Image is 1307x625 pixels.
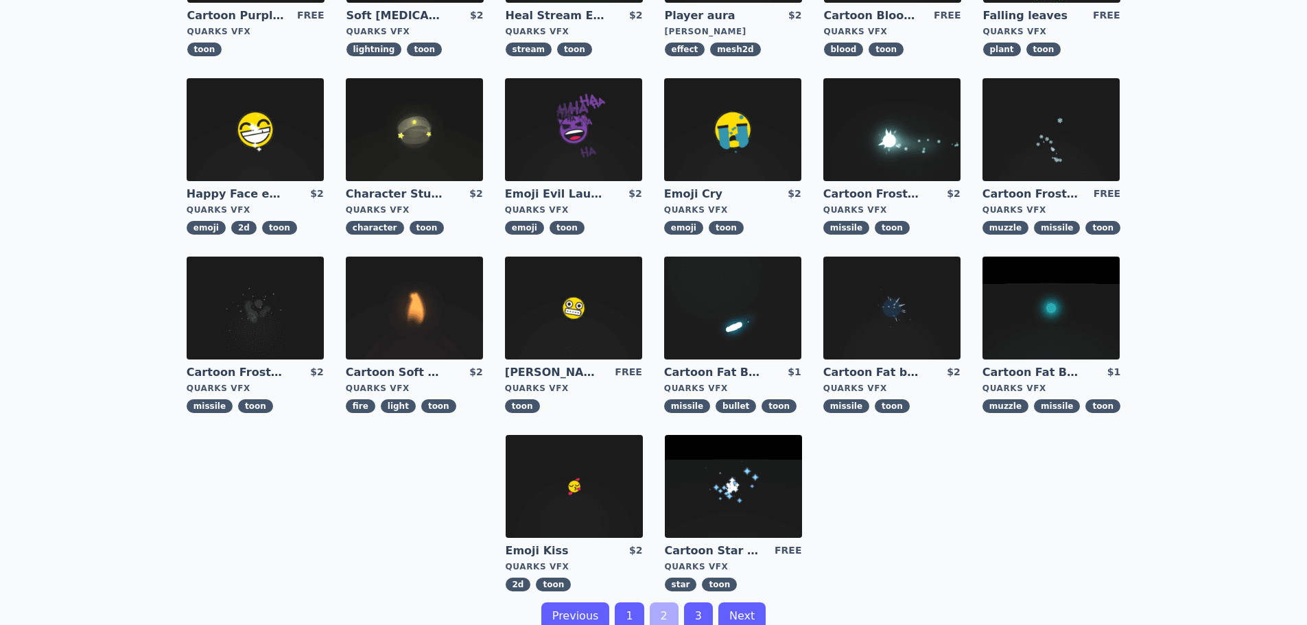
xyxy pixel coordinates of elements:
[665,43,705,56] span: effect
[823,257,961,359] img: imgAlt
[238,399,273,413] span: toon
[346,399,375,413] span: fire
[983,26,1120,37] div: Quarks VFX
[187,365,285,380] a: Cartoon Frost Missile Explosion
[664,383,801,394] div: Quarks VFX
[506,43,552,56] span: stream
[875,221,910,235] span: toon
[536,578,571,591] span: toon
[421,399,456,413] span: toon
[469,187,482,202] div: $2
[505,365,604,380] a: [PERSON_NAME]
[665,578,697,591] span: star
[187,43,222,56] span: toon
[506,543,604,558] a: Emoji Kiss
[628,187,641,202] div: $2
[1085,399,1120,413] span: toon
[1034,221,1080,235] span: missile
[262,221,297,235] span: toon
[716,399,756,413] span: bullet
[710,43,760,56] span: mesh2d
[615,365,641,380] div: FREE
[709,221,744,235] span: toon
[665,561,802,572] div: Quarks VFX
[187,26,325,37] div: Quarks VFX
[665,8,764,23] a: Player aura
[505,399,540,413] span: toon
[1085,221,1120,235] span: toon
[664,221,703,235] span: emoji
[346,187,445,202] a: Character Stun Effect
[702,578,737,591] span: toon
[506,561,643,572] div: Quarks VFX
[823,204,961,215] div: Quarks VFX
[947,187,960,202] div: $2
[823,78,961,181] img: imgAlt
[187,257,324,359] img: imgAlt
[788,187,801,202] div: $2
[346,8,445,23] a: Soft [MEDICAL_DATA]
[346,43,402,56] span: lightning
[506,26,643,37] div: Quarks VFX
[982,187,1081,202] a: Cartoon Frost Missile Muzzle Flash
[505,204,642,215] div: Quarks VFX
[823,221,869,235] span: missile
[664,365,763,380] a: Cartoon Fat Bullet
[187,8,286,23] a: Cartoon Purple [MEDICAL_DATA]
[231,221,257,235] span: 2d
[1034,399,1080,413] span: missile
[788,365,801,380] div: $1
[664,257,801,359] img: imgAlt
[506,578,531,591] span: 2d
[762,399,797,413] span: toon
[982,383,1120,394] div: Quarks VFX
[869,43,904,56] span: toon
[982,204,1120,215] div: Quarks VFX
[310,365,323,380] div: $2
[470,8,483,23] div: $2
[407,43,442,56] span: toon
[187,383,324,394] div: Quarks VFX
[187,221,226,235] span: emoji
[983,8,1082,23] a: Falling leaves
[505,221,544,235] span: emoji
[629,8,642,23] div: $2
[1107,365,1120,380] div: $1
[346,383,483,394] div: Quarks VFX
[982,257,1120,359] img: imgAlt
[550,221,585,235] span: toon
[982,221,1028,235] span: muzzle
[664,399,710,413] span: missile
[824,26,961,37] div: Quarks VFX
[187,187,285,202] a: Happy Face emoji
[505,187,604,202] a: Emoji Evil Laugh
[824,43,864,56] span: blood
[947,365,960,380] div: $2
[664,78,801,181] img: imgAlt
[983,43,1021,56] span: plant
[505,257,642,359] img: imgAlt
[1094,187,1120,202] div: FREE
[346,257,483,359] img: imgAlt
[824,8,923,23] a: Cartoon Blood Splash
[788,8,801,23] div: $2
[664,187,763,202] a: Emoji Cry
[775,543,801,558] div: FREE
[823,365,922,380] a: Cartoon Fat bullet explosion
[665,543,764,558] a: Cartoon Star field
[665,26,802,37] div: [PERSON_NAME]
[505,78,642,181] img: imgAlt
[187,399,233,413] span: missile
[297,8,324,23] div: FREE
[982,365,1081,380] a: Cartoon Fat Bullet Muzzle Flash
[346,365,445,380] a: Cartoon Soft CandleLight
[823,187,922,202] a: Cartoon Frost Missile
[381,399,416,413] span: light
[875,399,910,413] span: toon
[823,399,869,413] span: missile
[346,204,483,215] div: Quarks VFX
[934,8,961,23] div: FREE
[506,435,643,538] img: imgAlt
[410,221,445,235] span: toon
[823,383,961,394] div: Quarks VFX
